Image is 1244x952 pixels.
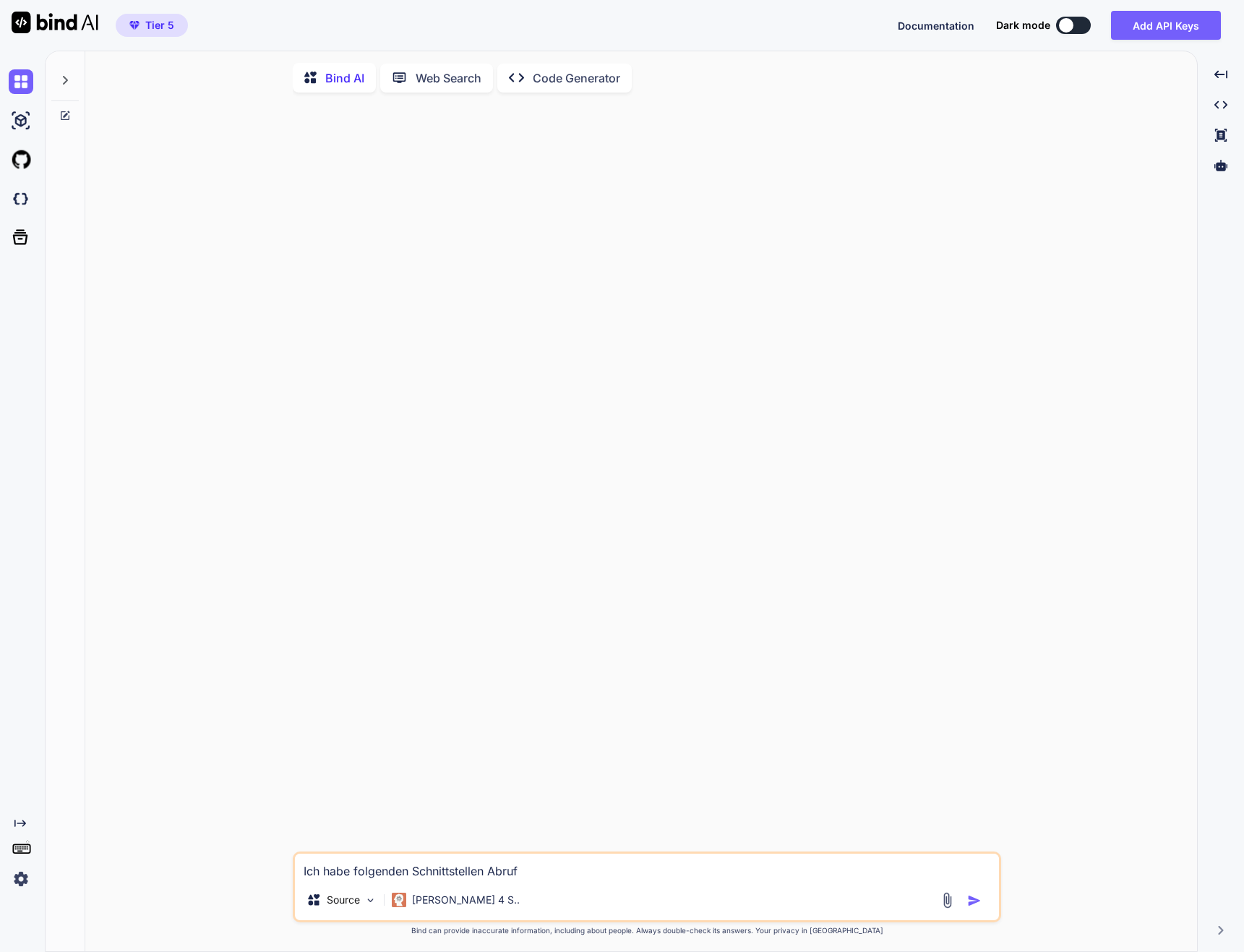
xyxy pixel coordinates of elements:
[9,69,33,94] img: chat
[9,186,33,211] img: darkCloudIdeIcon
[898,18,974,33] button: Documentation
[129,21,140,30] img: premium
[939,892,956,909] img: attachment
[967,893,982,908] img: icon
[325,69,364,87] p: Bind AI
[533,69,620,87] p: Code Generator
[116,14,188,37] button: premiumTier 5
[12,12,98,33] img: Bind AI
[327,893,360,907] p: Source
[9,108,33,133] img: ai-studio
[996,18,1050,33] span: Dark mode
[145,18,174,33] span: Tier 5
[898,20,974,32] span: Documentation
[412,893,520,907] p: [PERSON_NAME] 4 S..
[364,894,377,906] img: Pick Models
[9,147,33,172] img: githubLight
[293,925,1001,936] p: Bind can provide inaccurate information, including about people. Always double-check its answers....
[392,893,406,907] img: Claude 4 Sonnet
[9,867,33,891] img: settings
[416,69,481,87] p: Web Search
[295,854,999,880] textarea: Ich habe folgenden Schnittstellen Abruf
[1111,11,1221,40] button: Add API Keys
